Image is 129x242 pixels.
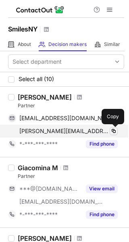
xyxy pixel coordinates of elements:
div: Giacomina M [18,164,58,172]
span: Select all (10) [19,76,54,82]
button: Reveal Button [86,140,118,148]
span: [PERSON_NAME][EMAIL_ADDRESS][DOMAIN_NAME] [19,127,109,135]
div: Partner [18,173,124,180]
span: [EMAIL_ADDRESS][DOMAIN_NAME] [19,115,112,122]
div: Partner [18,102,124,109]
span: About [18,41,31,48]
span: Similar [104,41,120,48]
button: Reveal Button [86,211,118,219]
div: [PERSON_NAME] [18,93,72,101]
img: ContactOut v5.3.10 [16,5,64,15]
button: Reveal Button [86,185,118,193]
span: [EMAIL_ADDRESS][DOMAIN_NAME] [19,198,103,205]
div: Select department [12,58,62,66]
h1: SmilesNY [8,24,37,34]
span: ***@[DOMAIN_NAME] [19,185,81,192]
span: Decision makers [48,41,87,48]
